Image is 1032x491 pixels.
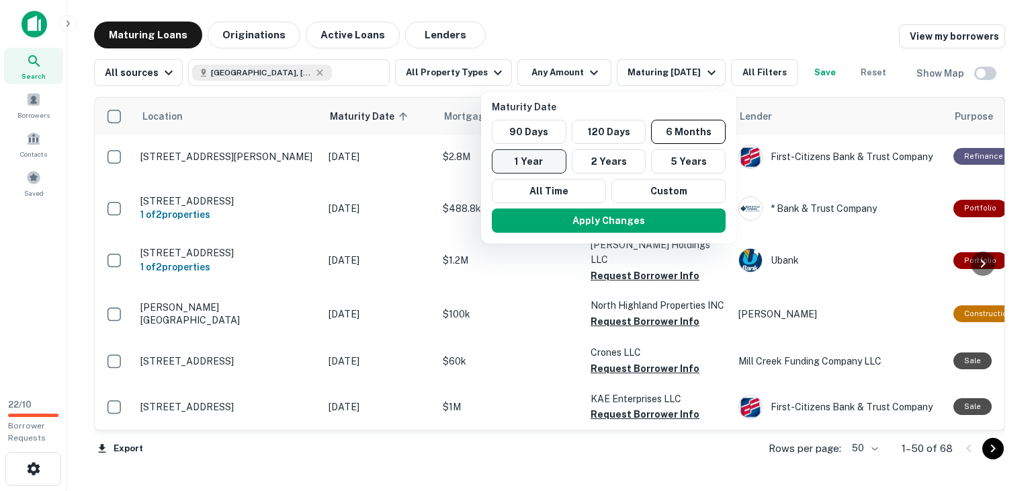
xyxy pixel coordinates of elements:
[651,149,726,174] button: 5 Years
[651,120,726,144] button: 6 Months
[492,149,566,174] button: 1 Year
[611,179,726,203] button: Custom
[492,120,566,144] button: 90 Days
[572,149,646,174] button: 2 Years
[492,179,606,203] button: All Time
[965,383,1032,448] iframe: Chat Widget
[572,120,646,144] button: 120 Days
[492,209,726,233] button: Apply Changes
[492,100,731,114] p: Maturity Date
